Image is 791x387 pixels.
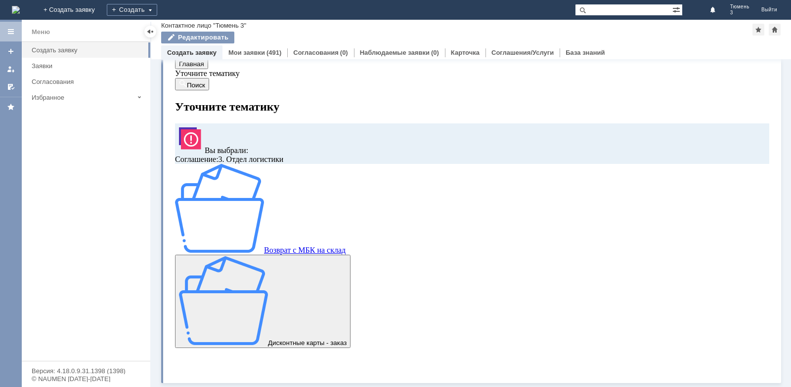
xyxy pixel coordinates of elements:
[266,49,281,56] div: (491)
[32,46,144,54] div: Создать заявку
[12,6,20,14] a: Перейти на домашнюю страницу
[3,79,19,95] a: Мои согласования
[32,62,144,70] div: Заявки
[451,49,480,56] a: Карточка
[340,49,348,56] div: (0)
[431,49,439,56] div: (0)
[672,4,682,14] span: Расширенный поиск
[34,91,77,100] span: Вы выбрали:
[4,45,598,59] h1: Уточните тематику
[4,14,598,23] div: Уточните тематику
[3,61,19,77] a: Мои заявки
[4,200,179,293] button: Дисконтные карты - заказ
[228,49,265,56] a: Мои заявки
[4,23,38,36] button: Поиск
[107,4,157,16] div: Создать
[4,100,47,109] span: Соглашение :
[360,49,430,56] a: Наблюдаемые заявки
[12,6,20,14] img: logo
[769,24,781,36] div: Сделать домашней страницей
[28,58,148,74] a: Заявки
[4,4,37,14] button: Главная
[3,43,19,59] a: Создать заявку
[28,42,148,58] a: Создать заявку
[4,69,34,98] img: svg%3E
[752,24,764,36] div: Добавить в избранное
[93,191,175,199] span: Возврат с МБК на склад
[167,49,217,56] a: Создать заявку
[32,376,140,382] div: © NAUMEN [DATE]-[DATE]
[144,26,156,38] div: Скрыть меню
[566,49,605,56] a: База знаний
[8,201,97,290] img: getfafe0041f1c547558d014b707d1d9f05
[32,94,133,101] div: Избранное
[28,74,148,89] a: Согласования
[161,22,246,29] div: Контактное лицо "Тюмень 3"
[730,10,749,16] span: 3
[32,26,50,38] div: Меню
[4,100,112,109] span: 3. Отдел логистики
[32,368,140,374] div: Версия: 4.18.0.9.31.1398 (1398)
[32,78,144,85] div: Согласования
[4,109,93,198] img: getfafe0041f1c547558d014b707d1d9f05
[293,49,339,56] a: Согласования
[730,4,749,10] span: Тюмень
[491,49,554,56] a: Соглашения/Услуги
[4,109,502,200] a: Возврат с МБК на склад
[97,284,176,292] span: Дисконтные карты - заказ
